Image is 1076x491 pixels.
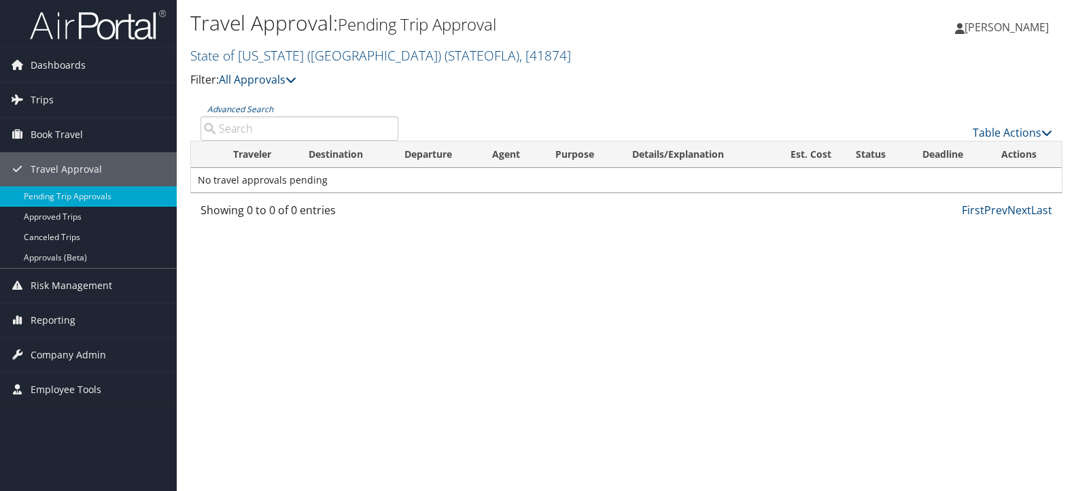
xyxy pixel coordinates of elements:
[31,83,54,117] span: Trips
[190,71,771,89] p: Filter:
[480,141,543,168] th: Agent
[191,168,1062,192] td: No travel approvals pending
[910,141,990,168] th: Deadline: activate to sort column descending
[31,303,75,337] span: Reporting
[31,269,112,303] span: Risk Management
[296,141,392,168] th: Destination: activate to sort column ascending
[207,103,273,115] a: Advanced Search
[965,20,1049,35] span: [PERSON_NAME]
[543,141,620,168] th: Purpose
[984,203,1007,218] a: Prev
[201,202,398,225] div: Showing 0 to 0 of 0 entries
[190,46,571,65] a: State of [US_STATE] ([GEOGRAPHIC_DATA])
[31,48,86,82] span: Dashboards
[392,141,480,168] th: Departure: activate to sort column ascending
[1007,203,1031,218] a: Next
[338,13,496,35] small: Pending Trip Approval
[519,46,571,65] span: , [ 41874 ]
[955,7,1062,48] a: [PERSON_NAME]
[30,9,166,41] img: airportal-logo.png
[31,373,101,407] span: Employee Tools
[190,9,771,37] h1: Travel Approval:
[973,125,1052,140] a: Table Actions
[989,141,1062,168] th: Actions
[31,152,102,186] span: Travel Approval
[31,338,106,372] span: Company Admin
[219,72,296,87] a: All Approvals
[221,141,297,168] th: Traveler: activate to sort column ascending
[201,116,398,141] input: Advanced Search
[445,46,519,65] span: ( STATEOFLA )
[962,203,984,218] a: First
[31,118,83,152] span: Book Travel
[765,141,844,168] th: Est. Cost: activate to sort column ascending
[844,141,909,168] th: Status: activate to sort column ascending
[620,141,764,168] th: Details/Explanation
[1031,203,1052,218] a: Last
